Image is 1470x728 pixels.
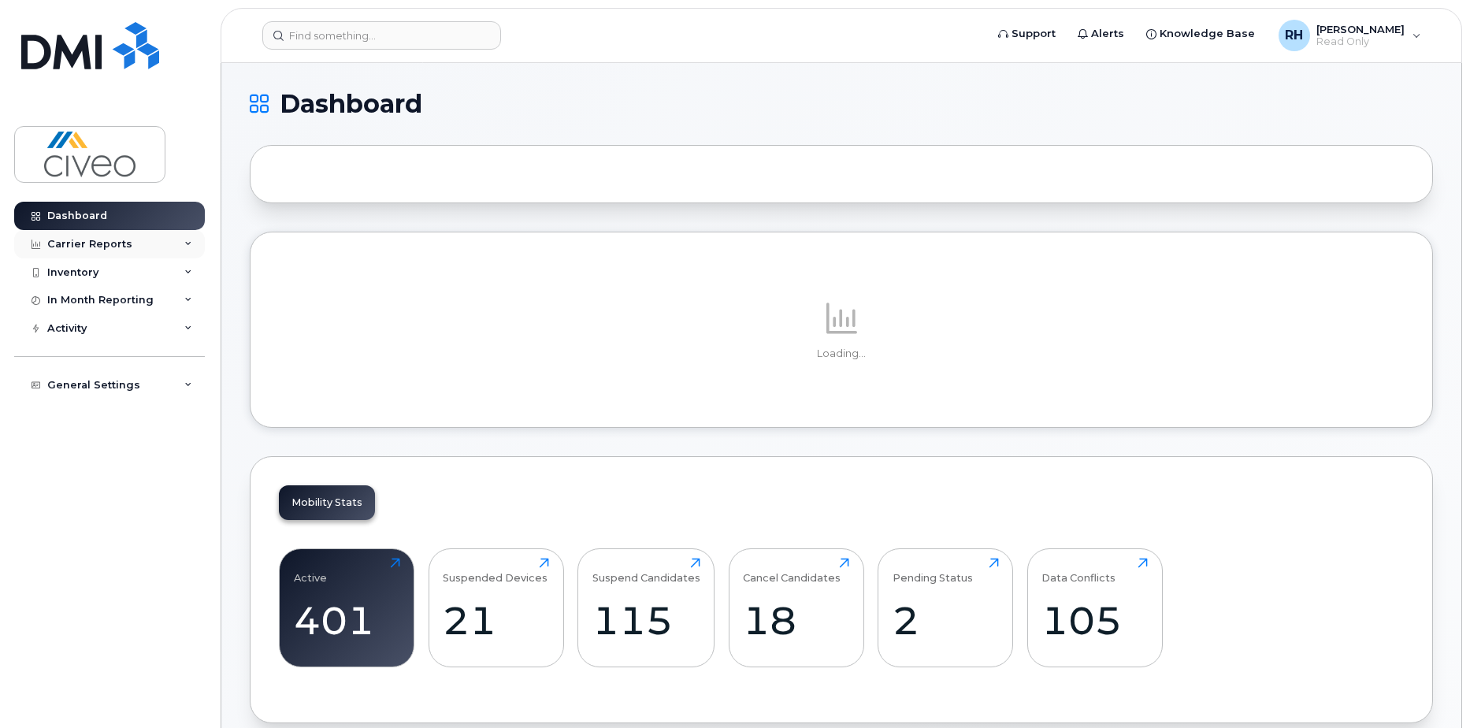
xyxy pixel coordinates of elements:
p: Loading... [279,347,1404,361]
div: 2 [893,597,999,644]
div: 18 [743,597,849,644]
div: Cancel Candidates [743,558,841,584]
div: Suspended Devices [443,558,548,584]
a: Data Conflicts105 [1041,558,1148,659]
a: Pending Status2 [893,558,999,659]
a: Suspend Candidates115 [592,558,700,659]
div: Suspend Candidates [592,558,700,584]
div: Data Conflicts [1041,558,1115,584]
div: Pending Status [893,558,973,584]
a: Suspended Devices21 [443,558,549,659]
div: 105 [1041,597,1148,644]
a: Cancel Candidates18 [743,558,849,659]
div: 21 [443,597,549,644]
div: Active [294,558,327,584]
a: Active401 [294,558,400,659]
span: Dashboard [280,92,422,116]
div: 115 [592,597,700,644]
div: 401 [294,597,400,644]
